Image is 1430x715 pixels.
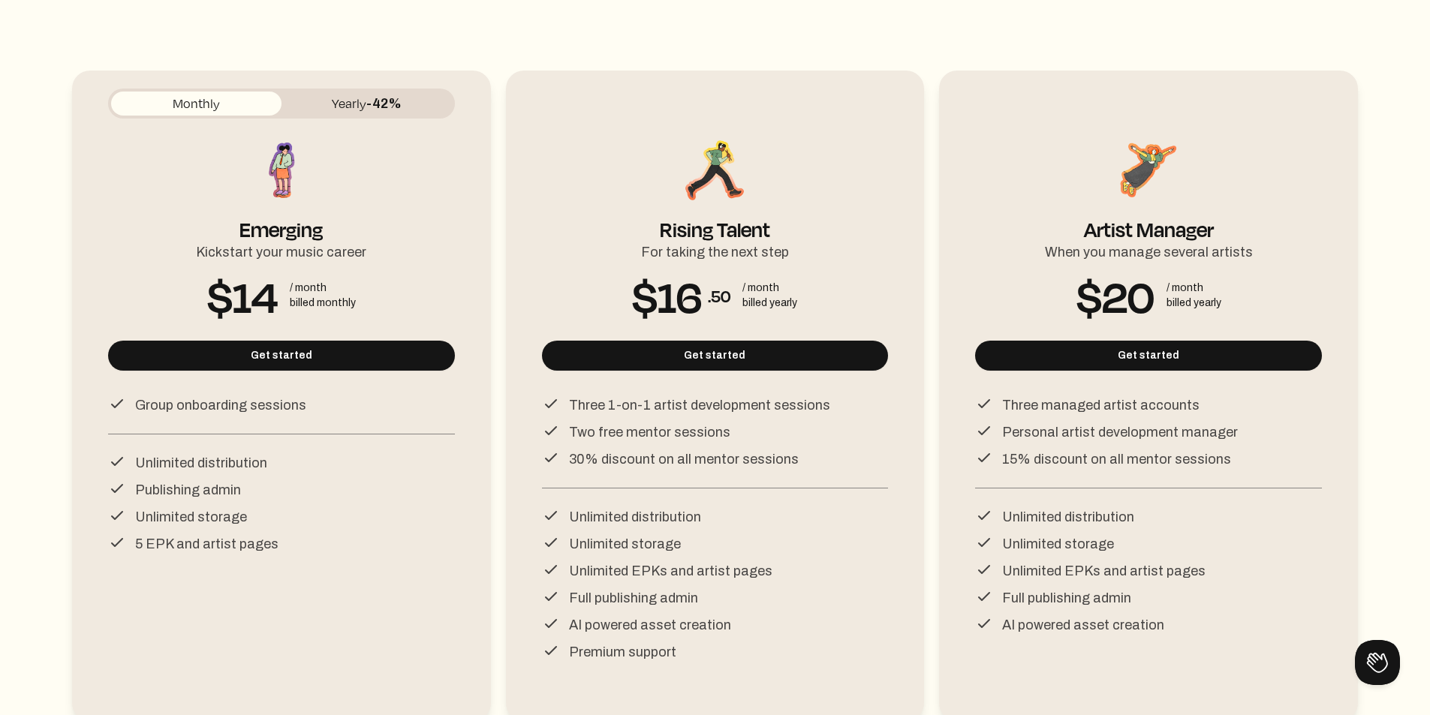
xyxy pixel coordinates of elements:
[135,479,241,500] p: Publishing admin
[248,137,315,204] img: Emerging
[742,296,797,311] div: billed yearly
[708,284,730,308] span: .50
[569,506,701,527] p: Unlimited distribution
[1045,236,1253,263] div: When you manage several artists
[1002,533,1114,554] p: Unlimited storage
[108,341,455,371] button: Get started
[569,560,772,581] p: Unlimited EPKs and artist pages
[632,284,702,308] span: $16
[1002,560,1206,581] p: Unlimited EPKs and artist pages
[1084,204,1214,236] div: Artist Manager
[569,449,799,470] p: 30% discount on all mentor sessions
[569,641,676,662] p: Premium support
[1002,449,1231,470] p: 15% discount on all mentor sessions
[281,92,452,116] button: Yearly-42%
[1167,281,1221,296] div: / month
[1002,587,1131,608] p: Full publishing admin
[569,395,830,416] p: Three 1-on-1 artist development sessions
[1167,296,1221,311] div: billed yearly
[135,395,306,416] p: Group onboarding sessions
[207,284,278,308] span: $14
[1115,137,1182,204] img: Artist Manager
[742,281,797,296] div: / month
[569,614,731,635] p: AI powered asset creation
[569,422,730,443] p: Two free mentor sessions
[135,506,247,527] p: Unlimited storage
[681,137,748,204] img: Rising Talent
[569,533,681,554] p: Unlimited storage
[111,92,281,116] button: Monthly
[366,96,402,111] span: -42%
[135,452,267,473] p: Unlimited distribution
[135,533,278,554] p: 5 EPK and artist pages
[542,341,889,371] button: Get started
[1002,422,1238,443] p: Personal artist development manager
[1002,506,1134,527] p: Unlimited distribution
[660,204,770,236] div: Rising Talent
[1002,395,1200,416] p: Three managed artist accounts
[1355,640,1400,685] iframe: Toggle Customer Support
[1076,284,1155,308] span: $20
[290,281,356,296] div: / month
[290,296,356,311] div: billed monthly
[641,236,789,263] div: For taking the next step
[239,204,323,236] div: Emerging
[196,236,366,263] div: Kickstart your music career
[1002,614,1164,635] p: AI powered asset creation
[975,341,1322,371] button: Get started
[569,587,698,608] p: Full publishing admin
